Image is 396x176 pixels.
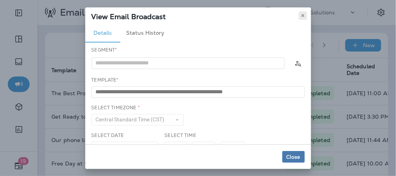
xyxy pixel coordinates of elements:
[164,132,196,139] label: Select Time
[225,144,236,151] span: AM
[85,24,120,43] button: Details
[92,132,124,139] label: Select Date
[187,142,192,153] div: :
[92,114,184,126] button: Central Standard Time (CST)
[85,7,311,24] div: View Email Broadcast
[120,24,171,43] button: Status History
[92,142,158,153] button: [DATE]
[197,144,206,151] span: 00
[164,142,187,153] button: 11
[96,116,168,123] span: Central Standard Time (CST)
[215,142,221,153] div: :
[193,142,215,153] button: 00
[92,47,117,53] label: Segment
[282,151,305,163] button: Close
[96,144,115,151] span: [DATE]
[221,142,245,153] button: AM
[291,56,305,70] button: Calculate the estimated number of emails to be sent based on selected segment. (This could take a...
[92,105,140,111] label: Select Timezone
[169,144,178,151] span: 11
[92,77,119,83] label: Template
[287,154,301,160] span: Close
